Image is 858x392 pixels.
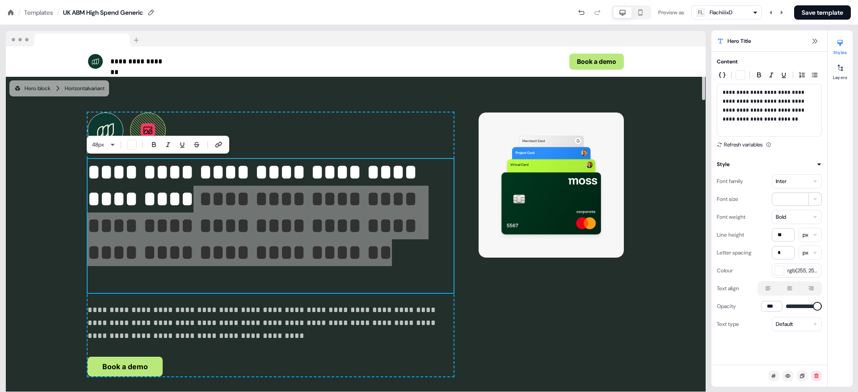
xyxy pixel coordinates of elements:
button: Refresh variables [717,140,762,149]
span: rgb(255, 255, 255) [787,266,819,275]
button: Inter [772,174,822,188]
div: / [57,8,59,17]
div: FL [698,8,703,17]
button: Style [717,160,822,169]
div: / [18,8,21,17]
div: Preview as [658,8,684,17]
span: Hero Title [728,37,751,46]
button: Styles [828,36,853,55]
button: Book a demo [569,54,624,70]
button: rgb(255, 255, 255) [772,263,822,278]
button: Book a demo [88,357,163,376]
div: Colour [717,263,733,278]
a: Templates [24,8,53,17]
div: Opacity [717,299,736,313]
div: Inter [776,177,786,186]
button: Save template [794,5,851,20]
button: Layers [828,61,853,80]
button: FLFlachiiixD [691,5,762,20]
div: px [803,248,808,257]
button: 48px [88,139,110,150]
div: Letter spacing [717,246,752,260]
div: Content [717,57,738,66]
div: Font family [717,174,743,188]
div: Font size [717,192,738,206]
div: Book a demo [359,54,624,70]
span: 48 px [92,140,104,149]
div: Bold [776,213,786,221]
img: Image [479,113,624,258]
div: UK ABM High Spend Generic [63,8,143,17]
div: Image [479,113,624,377]
div: px [803,230,808,239]
div: Default [776,320,793,329]
img: Browser topbar [6,31,143,47]
div: Book a demo [88,357,454,376]
div: Line height [717,228,744,242]
div: Style [717,160,730,169]
div: Hero block [14,84,50,93]
div: FlachiiixD [710,8,732,17]
div: Text align [717,281,739,296]
div: Font weight [717,210,745,224]
div: Horizontal variant [65,84,105,93]
div: Text type [717,317,739,331]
